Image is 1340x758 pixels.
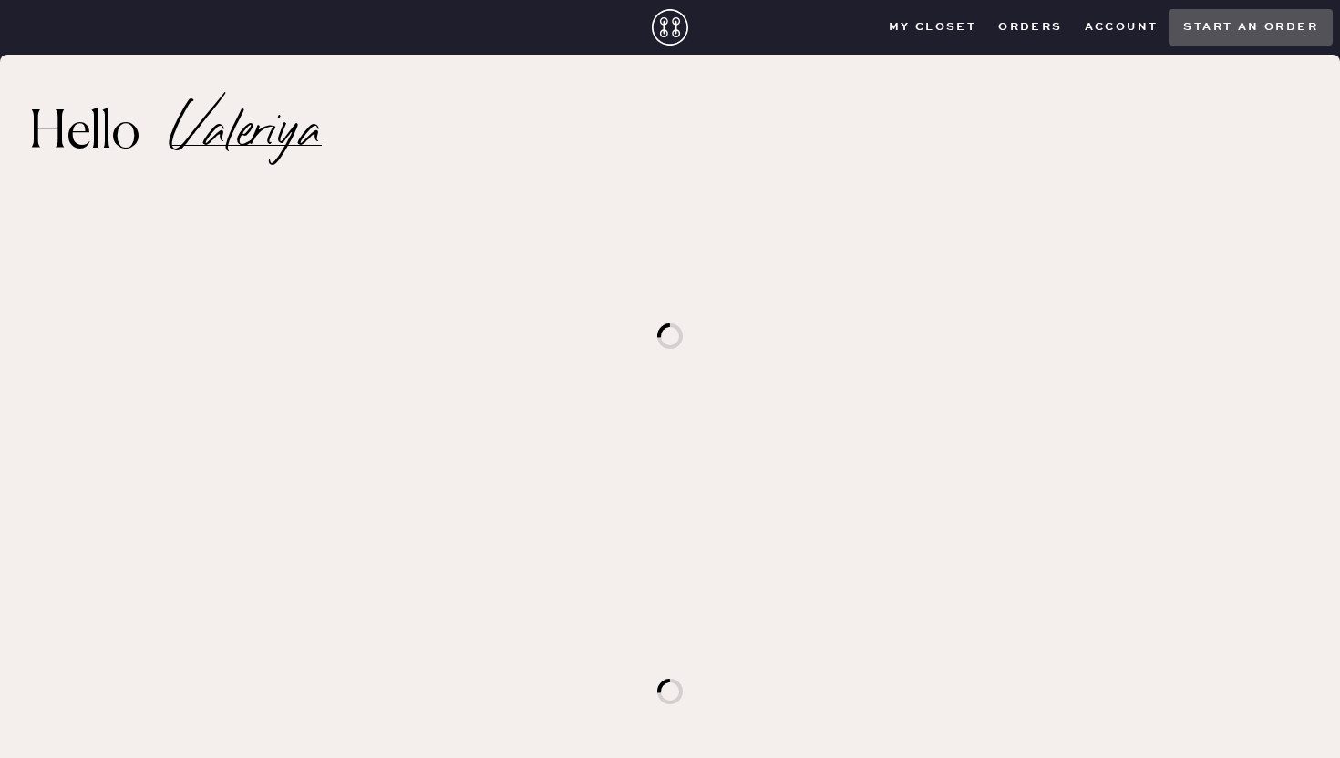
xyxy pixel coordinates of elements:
[172,122,322,146] h2: Valeriya
[29,112,172,156] h2: Hello
[1169,9,1333,46] button: Start an order
[987,14,1073,41] button: Orders
[1074,14,1170,41] button: Account
[878,14,988,41] button: My Closet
